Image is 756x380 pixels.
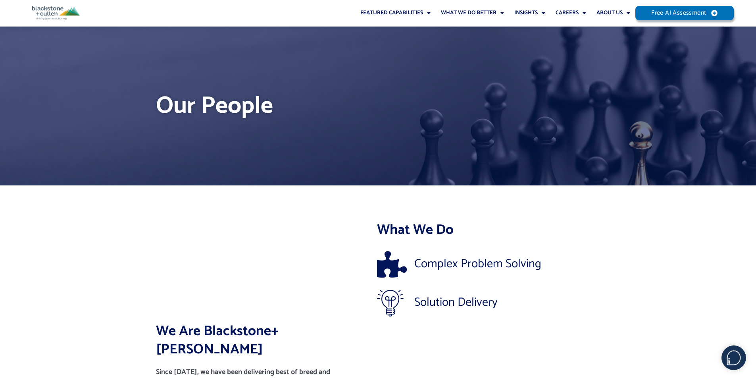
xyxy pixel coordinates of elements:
a: Solution Delivery [377,289,603,316]
h1: Our People [156,89,600,123]
img: users%2F5SSOSaKfQqXq3cFEnIZRYMEs4ra2%2Fmedia%2Fimages%2F-Bulle%20blanche%20sans%20fond%20%2B%20ma... [722,346,746,370]
span: Free AI Assessment [651,10,706,16]
span: Solution Delivery [412,297,498,309]
a: Complex Problem Solving [377,251,603,278]
span: Complex Problem Solving [412,258,541,270]
a: Free AI Assessment [635,6,734,20]
h2: We Are Blackstone+[PERSON_NAME] [156,322,374,359]
h2: What We Do [377,221,603,239]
